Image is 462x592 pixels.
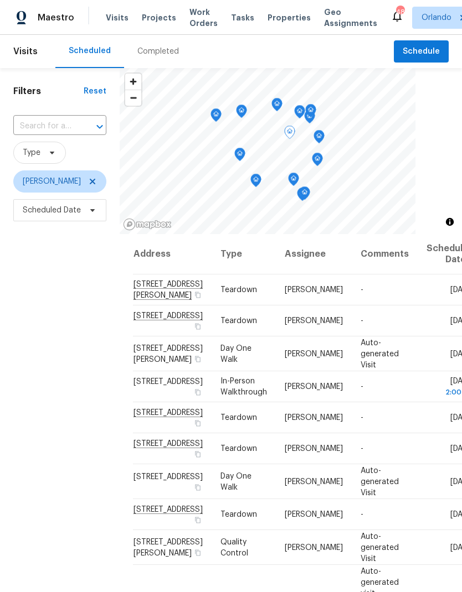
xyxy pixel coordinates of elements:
div: Map marker [250,174,261,191]
span: [PERSON_NAME] [285,445,343,453]
button: Copy Address [193,515,203,525]
button: Copy Address [193,387,203,397]
div: Map marker [305,104,316,121]
span: Teardown [220,445,257,453]
span: Schedule [403,45,440,59]
span: [PERSON_NAME] [285,414,343,422]
input: Search for an address... [13,118,75,135]
button: Schedule [394,40,449,63]
button: Copy Address [193,482,203,492]
span: - [361,286,363,294]
div: Map marker [271,98,283,115]
span: Day One Walk [220,472,251,491]
canvas: Map [120,68,415,234]
span: Teardown [220,414,257,422]
span: Visits [13,39,38,64]
span: [PERSON_NAME] [285,317,343,325]
span: [STREET_ADDRESS] [134,472,203,480]
div: Map marker [236,105,247,122]
span: [PERSON_NAME] [285,383,343,391]
div: Scheduled [69,45,111,56]
span: Teardown [220,317,257,325]
span: Day One Walk [220,344,251,363]
span: [PERSON_NAME] [285,286,343,294]
div: Reset [84,86,106,97]
span: Scheduled Date [23,205,81,216]
div: Completed [137,46,179,57]
div: Map marker [299,186,310,204]
span: Type [23,147,40,158]
span: Teardown [220,511,257,518]
span: Geo Assignments [324,7,377,29]
button: Zoom out [125,90,141,106]
div: Map marker [314,130,325,147]
span: - [361,317,363,325]
span: Toggle attribution [446,216,453,228]
span: [PERSON_NAME] [285,477,343,485]
button: Zoom in [125,74,141,90]
div: 48 [396,7,404,18]
span: [PERSON_NAME] [23,176,81,187]
th: Comments [352,234,418,274]
h1: Filters [13,86,84,97]
span: Auto-generated Visit [361,532,399,562]
span: Tasks [231,14,254,22]
button: Copy Address [193,321,203,331]
button: Copy Address [193,290,203,300]
button: Open [92,119,107,134]
button: Copy Address [193,354,203,363]
span: [PERSON_NAME] [285,350,343,357]
span: Work Orders [189,7,218,29]
span: Properties [268,12,311,23]
span: [PERSON_NAME] [285,511,343,518]
span: Auto-generated Visit [361,466,399,496]
span: Teardown [220,286,257,294]
span: [PERSON_NAME] [285,543,343,551]
button: Copy Address [193,418,203,428]
div: Map marker [234,148,245,165]
span: - [361,414,363,422]
div: Map marker [312,153,323,170]
span: Auto-generated Visit [361,339,399,368]
div: Map marker [304,110,315,127]
button: Toggle attribution [443,215,456,229]
span: [STREET_ADDRESS][PERSON_NAME] [134,344,203,363]
span: Maestro [38,12,74,23]
span: In-Person Walkthrough [220,377,267,396]
span: - [361,383,363,391]
a: Mapbox homepage [123,218,172,231]
span: - [361,445,363,453]
div: Map marker [297,188,308,205]
div: Map marker [294,105,305,122]
span: Projects [142,12,176,23]
div: Map marker [211,108,222,126]
div: Map marker [288,173,299,190]
span: Orlando [422,12,451,23]
button: Copy Address [193,547,203,557]
th: Assignee [276,234,352,274]
span: Visits [106,12,129,23]
div: Map marker [284,126,295,143]
th: Address [133,234,212,274]
span: Quality Control [220,538,248,557]
span: [STREET_ADDRESS] [134,378,203,386]
span: [STREET_ADDRESS][PERSON_NAME] [134,538,203,557]
button: Copy Address [193,449,203,459]
span: - [361,511,363,518]
th: Type [212,234,276,274]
